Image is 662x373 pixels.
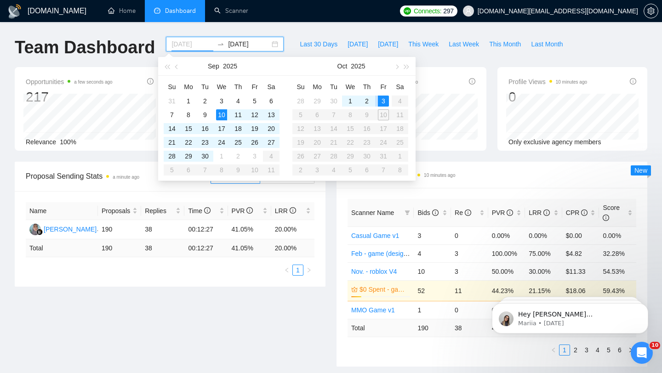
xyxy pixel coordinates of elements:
span: This Month [489,39,521,49]
button: Last Month [526,37,568,51]
td: 0.00% [599,226,636,244]
div: 30 [328,96,339,107]
button: Oct [337,57,348,75]
td: Total [26,239,98,257]
span: info-circle [543,209,550,216]
span: filter [405,210,410,215]
span: swap-right [217,40,224,48]
td: 2025-09-09 [197,108,213,122]
td: 2025-09-03 [213,94,230,108]
li: 6 [614,345,625,356]
div: 29 [312,96,323,107]
span: Opportunities [26,76,113,87]
span: Dashboard [165,7,196,15]
span: Re [455,209,471,216]
span: user [465,8,472,14]
div: 4 [233,96,244,107]
span: right [628,347,633,353]
div: 17 [216,123,227,134]
span: Scanner Breakdown [348,169,636,181]
button: left [281,265,292,276]
div: 217 [26,88,113,106]
div: 2 [233,151,244,162]
span: crown [351,286,358,293]
div: 0 [508,88,587,106]
span: PVR [232,207,253,215]
th: Mo [180,79,197,94]
td: 2025-09-16 [197,122,213,136]
span: left [284,267,290,273]
span: Hey [PERSON_NAME][EMAIL_ADDRESS][DOMAIN_NAME], Looks like your Upwork agency AppX ran out of conn... [40,27,158,162]
a: 3 [582,345,592,355]
div: 7 [166,109,177,120]
img: gigradar-bm.png [36,229,43,235]
button: [DATE] [373,37,403,51]
iframe: Intercom notifications message [478,284,662,348]
span: 10 [650,342,660,349]
span: info-circle [507,209,513,216]
td: 2025-09-02 [197,94,213,108]
td: 3 [414,226,451,244]
div: 19 [249,123,260,134]
td: 41.05 % [228,239,271,257]
td: 38 [451,319,488,337]
th: Th [230,79,246,94]
td: 30.00% [525,262,562,280]
td: 44.23% [488,280,525,301]
td: 2025-09-28 [164,149,180,163]
div: 18 [233,123,244,134]
img: logo [7,4,22,19]
td: 190 [98,239,141,257]
button: setting [644,4,658,18]
button: left [548,345,559,356]
span: info-circle [465,209,471,216]
div: 6 [266,96,277,107]
th: Sa [263,79,280,94]
div: 2 [361,96,372,107]
button: This Month [484,37,526,51]
span: info-circle [432,209,439,216]
td: 2025-09-04 [230,94,246,108]
div: 10 [216,109,227,120]
div: 3 [249,151,260,162]
div: 3 [216,96,227,107]
button: This Week [403,37,444,51]
div: 16 [200,123,211,134]
td: 2025-09-06 [263,94,280,108]
td: $4.82 [562,244,599,262]
td: 75.00% [525,244,562,262]
div: 29 [183,151,194,162]
a: homeHome [108,7,136,15]
td: 190 [98,220,141,239]
a: setting [644,7,658,15]
li: Next Page [303,265,314,276]
th: Tu [325,79,342,94]
span: Proposals [102,206,131,216]
td: 2025-09-24 [213,136,230,149]
td: 3 [451,262,488,280]
h1: Team Dashboard [15,37,155,58]
span: [DATE] [348,39,368,49]
span: Replies [145,206,174,216]
td: Total [348,319,414,337]
td: 2025-09-21 [164,136,180,149]
li: 1 [559,345,570,356]
span: info-circle [469,78,475,85]
span: Profile Views [508,76,587,87]
td: 32.28% [599,244,636,262]
span: Last Week [449,39,479,49]
div: 26 [249,137,260,148]
button: 2025 [223,57,237,75]
div: 14 [166,123,177,134]
span: to [217,40,224,48]
td: 20.00% [271,220,314,239]
span: info-circle [603,215,609,221]
a: RA[PERSON_NAME] [29,225,97,232]
td: 3 [451,244,488,262]
td: 00:12:27 [184,239,228,257]
td: 00:12:27 [184,220,228,239]
a: 4 [593,345,603,355]
td: 2025-09-05 [246,94,263,108]
div: 28 [166,151,177,162]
